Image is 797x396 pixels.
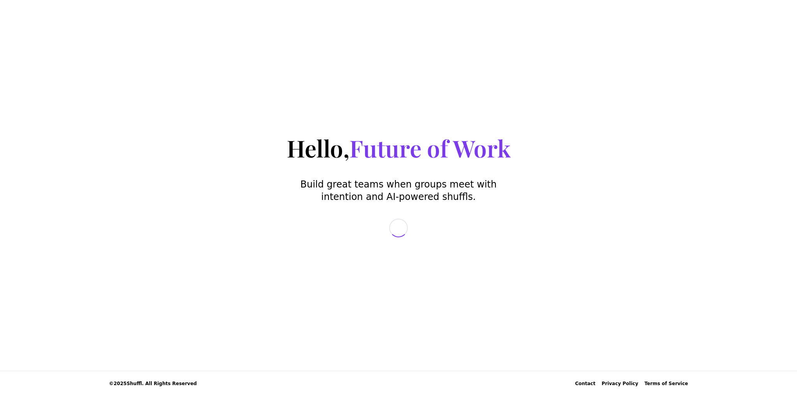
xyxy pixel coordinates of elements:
a: Privacy Policy [602,380,638,387]
span: © 2025 Shuffl. All Rights Reserved [109,380,197,387]
p: Build great teams when groups meet with intention and AI-powered shuffls. [299,178,498,203]
a: Terms of Service [644,380,688,387]
span: Future of Work [349,132,511,163]
h1: Hello, [287,133,511,163]
div: Contact [575,380,595,387]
